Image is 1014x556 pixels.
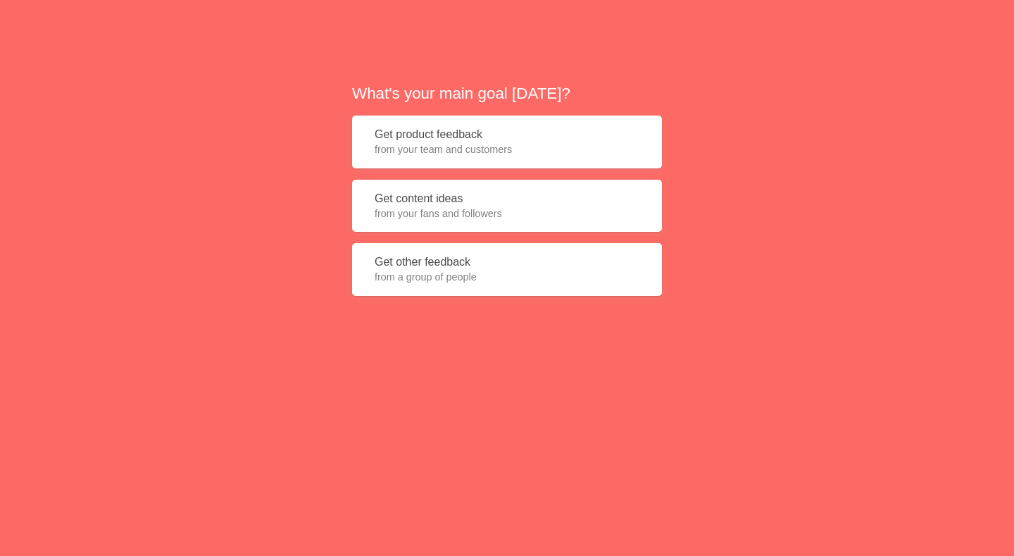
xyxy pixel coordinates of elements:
[352,180,662,233] button: Get content ideasfrom your fans and followers
[352,243,662,296] button: Get other feedbackfrom a group of people
[375,206,639,221] span: from your fans and followers
[352,82,662,104] h2: What's your main goal [DATE]?
[352,116,662,168] button: Get product feedbackfrom your team and customers
[375,142,639,156] span: from your team and customers
[375,270,639,284] span: from a group of people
